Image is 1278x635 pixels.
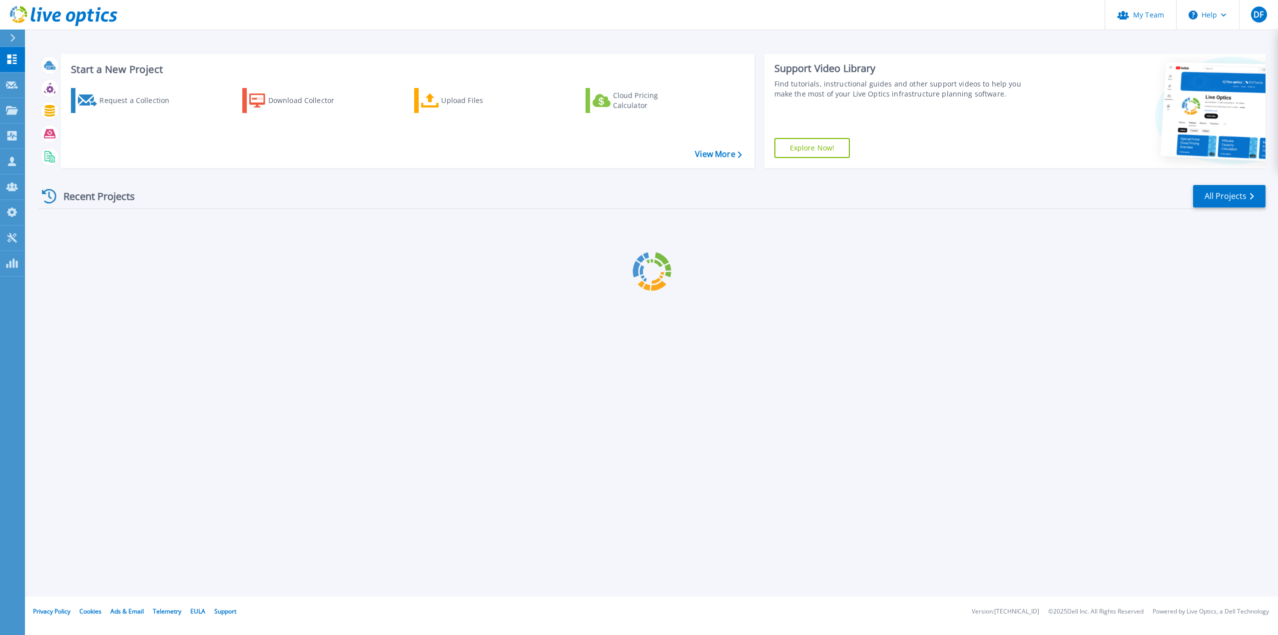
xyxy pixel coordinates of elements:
a: Cookies [79,607,101,615]
div: Support Video Library [774,62,1034,75]
a: Telemetry [153,607,181,615]
div: Request a Collection [99,90,179,110]
li: © 2025 Dell Inc. All Rights Reserved [1048,608,1144,615]
a: Upload Files [414,88,526,113]
a: Support [214,607,236,615]
h3: Start a New Project [71,64,741,75]
div: Download Collector [268,90,348,110]
div: Recent Projects [38,184,148,208]
a: View More [695,149,741,159]
a: Download Collector [242,88,354,113]
div: Upload Files [441,90,521,110]
li: Version: [TECHNICAL_ID] [972,608,1039,615]
a: EULA [190,607,205,615]
a: Request a Collection [71,88,182,113]
a: Explore Now! [774,138,850,158]
div: Find tutorials, instructional guides and other support videos to help you make the most of your L... [774,79,1034,99]
a: All Projects [1193,185,1266,207]
li: Powered by Live Optics, a Dell Technology [1153,608,1269,615]
div: Cloud Pricing Calculator [613,90,693,110]
a: Cloud Pricing Calculator [586,88,697,113]
a: Privacy Policy [33,607,70,615]
span: DF [1254,10,1264,18]
a: Ads & Email [110,607,144,615]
